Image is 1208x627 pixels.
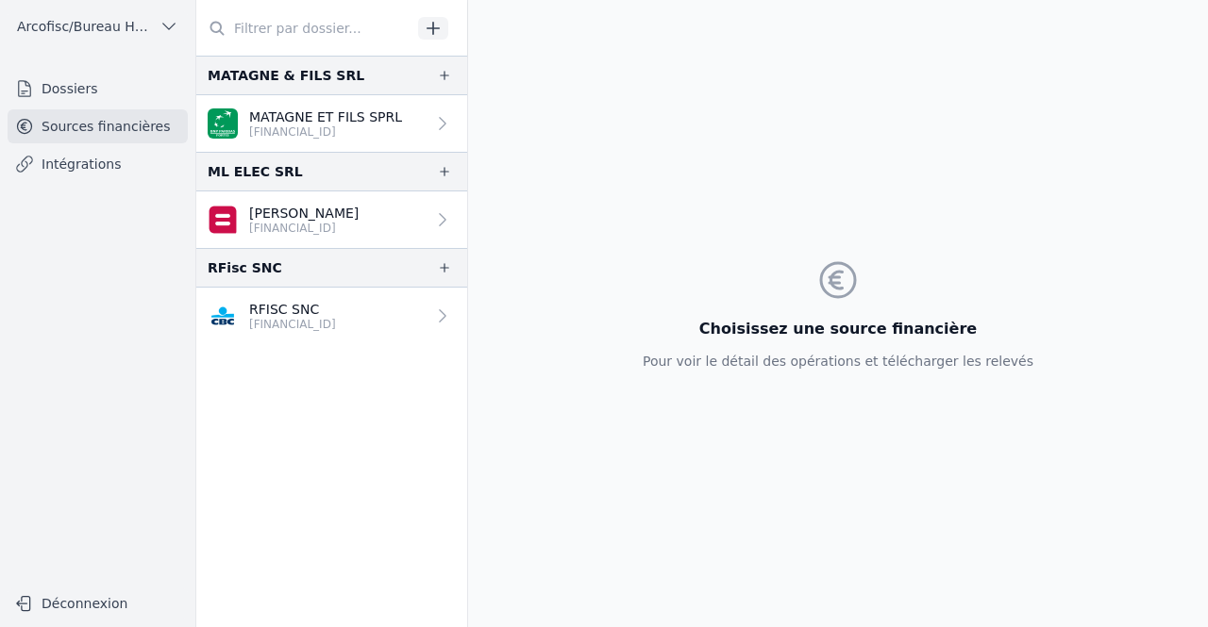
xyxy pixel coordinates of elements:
[249,107,402,126] p: MATAGNE ET FILS SPRL
[249,221,359,236] p: [FINANCIAL_ID]
[8,147,188,181] a: Intégrations
[249,300,336,319] p: RFISC SNC
[208,256,282,279] div: RFisc SNC
[643,318,1033,340] h3: Choisissez une source financière
[208,64,364,87] div: MATAGNE & FILS SRL
[208,205,238,235] img: belfius-1.png
[8,109,188,143] a: Sources financières
[196,95,467,152] a: MATAGNE ET FILS SPRL [FINANCIAL_ID]
[196,191,467,248] a: [PERSON_NAME] [FINANCIAL_ID]
[249,124,402,140] p: [FINANCIAL_ID]
[208,301,238,331] img: CBC_CREGBEBB.png
[196,288,467,344] a: RFISC SNC [FINANCIAL_ID]
[208,160,303,183] div: ML ELEC SRL
[643,352,1033,371] p: Pour voir le détail des opérations et télécharger les relevés
[196,11,411,45] input: Filtrer par dossier...
[8,11,188,41] button: Arcofisc/Bureau Haot
[8,72,188,106] a: Dossiers
[249,317,336,332] p: [FINANCIAL_ID]
[249,204,359,223] p: [PERSON_NAME]
[8,588,188,619] button: Déconnexion
[208,108,238,139] img: BNP_BE_BUSINESS_GEBABEBB.png
[17,17,152,36] span: Arcofisc/Bureau Haot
